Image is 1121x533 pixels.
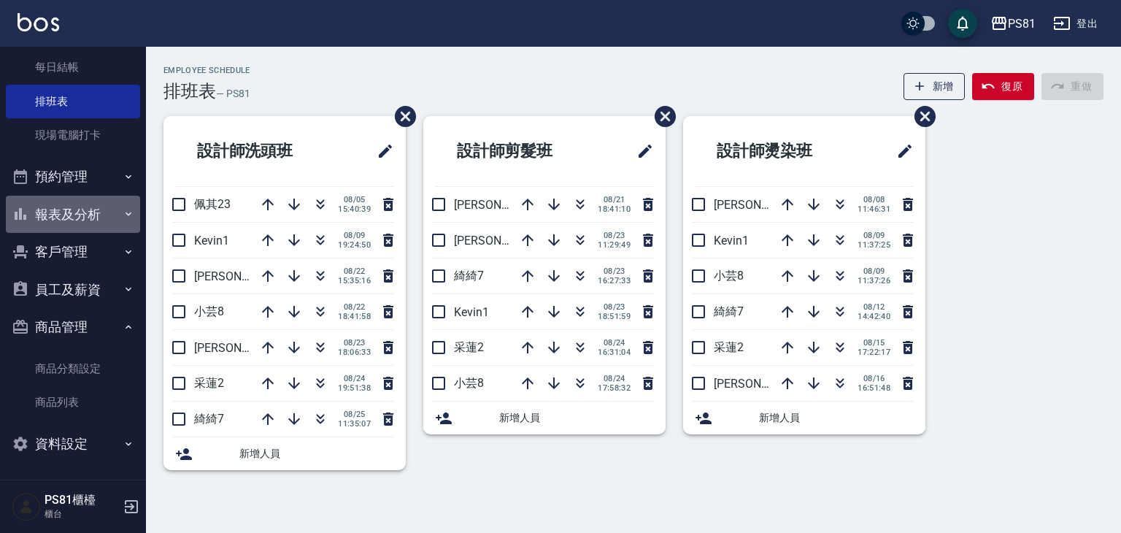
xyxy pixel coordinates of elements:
[338,195,371,204] span: 08/05
[858,195,890,204] span: 08/08
[163,66,250,75] h2: Employee Schedule
[858,231,890,240] span: 08/09
[858,276,890,285] span: 11:37:26
[1047,10,1103,37] button: 登出
[6,118,140,152] a: 現場電腦打卡
[6,196,140,234] button: 報表及分析
[598,195,631,204] span: 08/21
[598,276,631,285] span: 16:27:33
[972,73,1034,100] button: 復原
[194,269,288,283] span: [PERSON_NAME]6
[6,425,140,463] button: 資料設定
[454,376,484,390] span: 小芸8
[6,233,140,271] button: 客戶管理
[683,402,925,434] div: 新增人員
[239,446,394,461] span: 新增人員
[858,348,890,357] span: 17:22:17
[858,312,890,321] span: 14:42:40
[194,376,224,390] span: 采蓮2
[714,377,808,391] span: [PERSON_NAME]3
[423,402,666,434] div: 新增人員
[598,338,631,348] span: 08/24
[948,9,977,38] button: save
[6,158,140,196] button: 預約管理
[338,266,371,276] span: 08/22
[598,204,631,214] span: 18:41:10
[12,492,41,521] img: Person
[858,266,890,276] span: 08/09
[858,302,890,312] span: 08/12
[904,73,966,100] button: 新增
[194,412,224,426] span: 綺綺7
[338,302,371,312] span: 08/22
[1008,15,1036,33] div: PS81
[338,312,371,321] span: 18:41:58
[598,348,631,357] span: 16:31:04
[45,507,119,521] p: 櫃台
[628,134,654,169] span: 修改班表的標題
[985,9,1041,39] button: PS81
[714,198,808,212] span: [PERSON_NAME]6
[338,240,371,250] span: 19:24:50
[384,95,418,138] span: 刪除班表
[6,50,140,84] a: 每日結帳
[338,338,371,348] span: 08/23
[499,410,654,426] span: 新增人員
[858,374,890,383] span: 08/16
[598,374,631,383] span: 08/24
[454,340,484,354] span: 采蓮2
[714,304,744,318] span: 綺綺7
[18,13,59,31] img: Logo
[858,338,890,348] span: 08/15
[714,340,744,354] span: 采蓮2
[338,374,371,383] span: 08/24
[6,352,140,386] a: 商品分類設定
[194,197,231,211] span: 佩其23
[338,231,371,240] span: 08/09
[598,302,631,312] span: 08/23
[6,386,140,419] a: 商品列表
[858,240,890,250] span: 11:37:25
[714,269,744,283] span: 小芸8
[598,383,631,393] span: 17:58:32
[6,85,140,118] a: 排班表
[175,125,341,177] h2: 設計師洗頭班
[598,231,631,240] span: 08/23
[454,305,489,319] span: Kevin1
[338,276,371,285] span: 15:35:16
[338,419,371,429] span: 11:35:07
[338,348,371,357] span: 18:06:33
[435,125,601,177] h2: 設計師剪髮班
[858,383,890,393] span: 16:51:48
[598,266,631,276] span: 08/23
[644,95,678,138] span: 刪除班表
[759,410,914,426] span: 新增人員
[598,312,631,321] span: 18:51:59
[454,234,548,248] span: [PERSON_NAME]3
[695,125,860,177] h2: 設計師燙染班
[216,86,250,101] h6: — PS81
[904,95,938,138] span: 刪除班表
[6,308,140,346] button: 商品管理
[454,198,548,212] span: [PERSON_NAME]6
[163,437,406,470] div: 新增人員
[454,269,484,283] span: 綺綺7
[6,271,140,309] button: 員工及薪資
[194,304,224,318] span: 小芸8
[45,493,119,507] h5: PS81櫃檯
[368,134,394,169] span: 修改班表的標題
[338,204,371,214] span: 15:40:39
[887,134,914,169] span: 修改班表的標題
[598,240,631,250] span: 11:29:49
[163,81,216,101] h3: 排班表
[194,234,229,248] span: Kevin1
[338,410,371,419] span: 08/25
[714,234,749,248] span: Kevin1
[858,204,890,214] span: 11:46:31
[194,341,288,355] span: [PERSON_NAME]3
[338,383,371,393] span: 19:51:38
